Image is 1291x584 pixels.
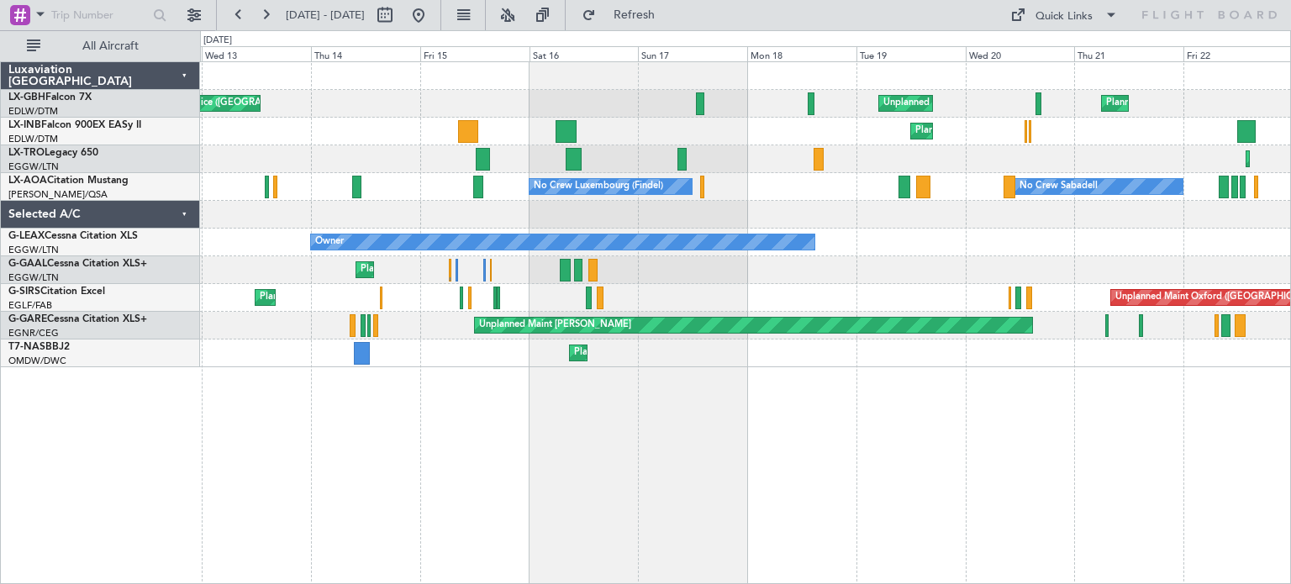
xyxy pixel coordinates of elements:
[479,313,631,338] div: Unplanned Maint [PERSON_NAME]
[530,46,639,61] div: Sat 16
[311,46,420,61] div: Thu 14
[599,9,670,21] span: Refresh
[8,287,105,297] a: G-SIRSCitation Excel
[8,314,47,324] span: G-GARE
[747,46,856,61] div: Mon 18
[8,231,45,241] span: G-LEAX
[8,314,147,324] a: G-GARECessna Citation XLS+
[8,342,70,352] a: T7-NASBBJ2
[8,105,58,118] a: EDLW/DTM
[44,40,177,52] span: All Aircraft
[361,257,422,282] div: Planned Maint
[315,229,344,255] div: Owner
[8,148,45,158] span: LX-TRO
[286,8,365,23] span: [DATE] - [DATE]
[8,133,58,145] a: EDLW/DTM
[1020,174,1098,199] div: No Crew Sabadell
[1035,8,1093,25] div: Quick Links
[129,91,317,116] div: Planned Maint Nice ([GEOGRAPHIC_DATA])
[8,160,59,173] a: EGGW/LTN
[8,231,138,241] a: G-LEAXCessna Citation XLS
[260,285,524,310] div: Planned Maint [GEOGRAPHIC_DATA] ([GEOGRAPHIC_DATA])
[574,340,763,366] div: Planned Maint Abuja ([PERSON_NAME] Intl)
[8,120,141,130] a: LX-INBFalcon 900EX EASy II
[8,188,108,201] a: [PERSON_NAME]/QSA
[8,176,47,186] span: LX-AOA
[638,46,747,61] div: Sun 17
[915,118,1054,144] div: Planned Maint Geneva (Cointrin)
[8,342,45,352] span: T7-NAS
[203,34,232,48] div: [DATE]
[574,2,675,29] button: Refresh
[8,148,98,158] a: LX-TROLegacy 650
[883,91,1160,116] div: Unplanned Maint [GEOGRAPHIC_DATA] ([GEOGRAPHIC_DATA])
[1002,2,1126,29] button: Quick Links
[8,271,59,284] a: EGGW/LTN
[8,287,40,297] span: G-SIRS
[420,46,530,61] div: Fri 15
[8,259,147,269] a: G-GAALCessna Citation XLS+
[8,92,45,103] span: LX-GBH
[8,92,92,103] a: LX-GBHFalcon 7X
[534,174,663,199] div: No Crew Luxembourg (Findel)
[8,355,66,367] a: OMDW/DWC
[8,299,52,312] a: EGLF/FAB
[8,259,47,269] span: G-GAAL
[51,3,148,28] input: Trip Number
[18,33,182,60] button: All Aircraft
[966,46,1075,61] div: Wed 20
[202,46,311,61] div: Wed 13
[8,120,41,130] span: LX-INB
[8,244,59,256] a: EGGW/LTN
[8,176,129,186] a: LX-AOACitation Mustang
[8,327,59,339] a: EGNR/CEG
[856,46,966,61] div: Tue 19
[1074,46,1183,61] div: Thu 21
